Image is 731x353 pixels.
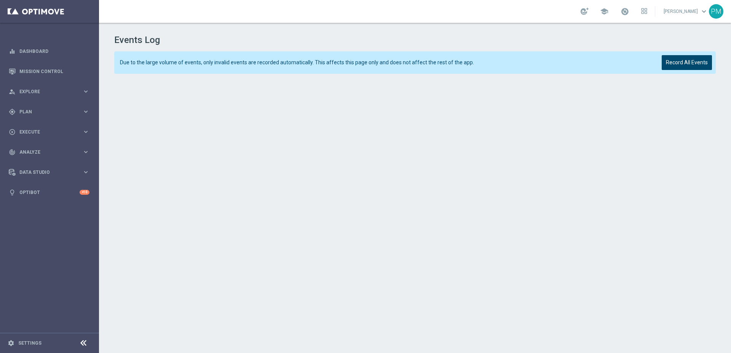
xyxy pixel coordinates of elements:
[18,341,41,345] a: Settings
[8,129,90,135] button: play_circle_outline Execute keyboard_arrow_right
[19,89,82,94] span: Explore
[9,108,82,115] div: Plan
[9,169,82,176] div: Data Studio
[82,128,89,135] i: keyboard_arrow_right
[9,61,89,81] div: Mission Control
[600,7,608,16] span: school
[9,88,16,95] i: person_search
[19,150,82,154] span: Analyze
[19,41,89,61] a: Dashboard
[8,48,90,54] button: equalizer Dashboard
[19,170,82,175] span: Data Studio
[9,189,16,196] i: lightbulb
[8,89,90,95] button: person_search Explore keyboard_arrow_right
[9,129,16,135] i: play_circle_outline
[9,129,82,135] div: Execute
[82,148,89,156] i: keyboard_arrow_right
[700,7,708,16] span: keyboard_arrow_down
[8,340,14,347] i: settings
[9,108,16,115] i: gps_fixed
[82,88,89,95] i: keyboard_arrow_right
[19,110,82,114] span: Plan
[82,169,89,176] i: keyboard_arrow_right
[709,4,723,19] div: PM
[114,35,716,46] h1: Events Log
[80,190,89,195] div: +10
[9,41,89,61] div: Dashboard
[8,109,90,115] button: gps_fixed Plan keyboard_arrow_right
[120,59,653,66] span: Due to the large volume of events, only invalid events are recorded automatically. This affects t...
[9,182,89,202] div: Optibot
[8,68,90,75] button: Mission Control
[9,88,82,95] div: Explore
[8,149,90,155] button: track_changes Analyze keyboard_arrow_right
[9,48,16,55] i: equalizer
[663,6,709,17] a: [PERSON_NAME]keyboard_arrow_down
[8,189,90,196] button: lightbulb Optibot +10
[82,108,89,115] i: keyboard_arrow_right
[19,182,80,202] a: Optibot
[9,149,82,156] div: Analyze
[19,61,89,81] a: Mission Control
[19,130,82,134] span: Execute
[662,55,712,70] button: Record All Events
[8,169,90,175] button: Data Studio keyboard_arrow_right
[9,149,16,156] i: track_changes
